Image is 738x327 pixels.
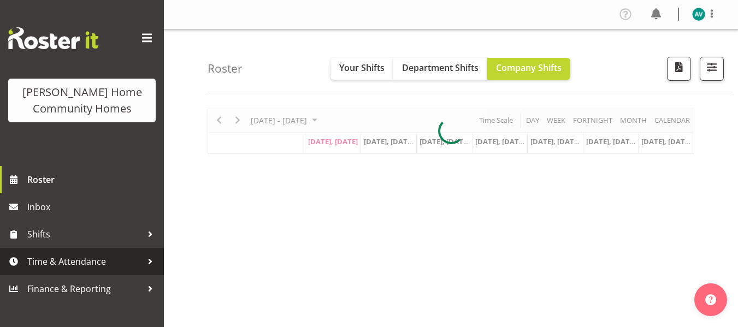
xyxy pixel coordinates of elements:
[700,57,724,81] button: Filter Shifts
[208,62,243,75] h4: Roster
[19,84,145,117] div: [PERSON_NAME] Home Community Homes
[402,62,479,74] span: Department Shifts
[330,58,393,80] button: Your Shifts
[393,58,487,80] button: Department Shifts
[339,62,385,74] span: Your Shifts
[8,27,98,49] img: Rosterit website logo
[27,281,142,297] span: Finance & Reporting
[705,294,716,305] img: help-xxl-2.png
[27,226,142,242] span: Shifts
[27,199,158,215] span: Inbox
[667,57,691,81] button: Download a PDF of the roster according to the set date range.
[27,253,142,270] span: Time & Attendance
[487,58,570,80] button: Company Shifts
[692,8,705,21] img: asiasiga-vili8528.jpg
[27,171,158,188] span: Roster
[496,62,562,74] span: Company Shifts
